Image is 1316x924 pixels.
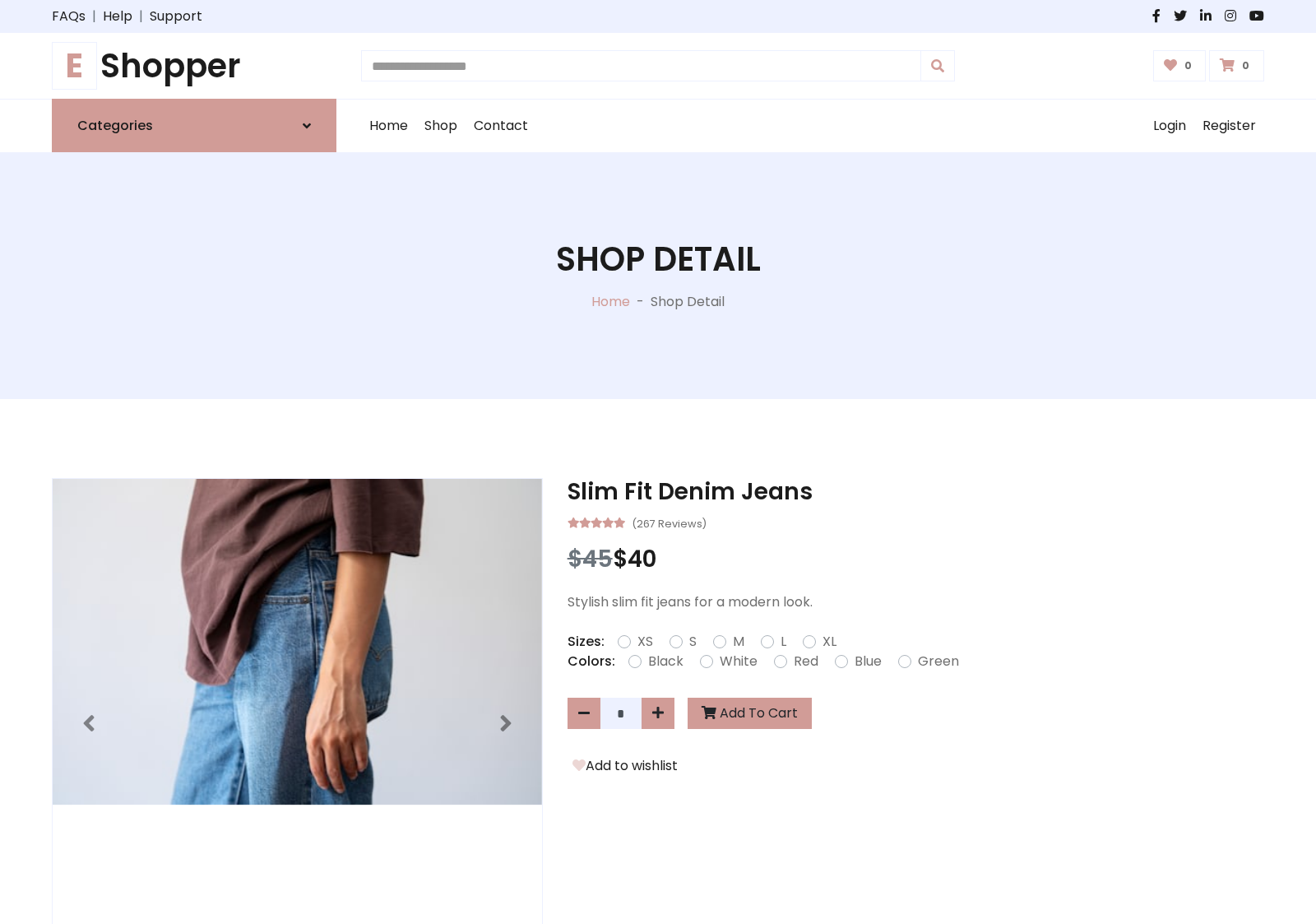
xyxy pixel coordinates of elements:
span: 40 [628,543,656,575]
p: Colors: [568,652,615,671]
button: Add To Cart [688,698,812,729]
span: 0 [1238,58,1253,73]
a: Help [103,7,132,26]
label: M [733,632,744,652]
span: E [52,42,97,90]
h1: Shopper [52,46,336,86]
p: Stylish slim fit jeans for a modern look. [568,592,1264,612]
p: Sizes: [568,632,605,652]
a: Categories [52,99,336,152]
a: Shop [416,100,466,152]
span: | [86,7,103,26]
label: Red [794,652,818,671]
h1: Shop Detail [556,239,761,279]
a: Home [361,100,416,152]
button: Add to wishlist [568,755,683,777]
label: Green [918,652,959,671]
label: White [720,652,758,671]
label: Blue [855,652,882,671]
h3: $ [568,546,1264,573]
label: L [781,632,786,652]
label: S [689,632,697,652]
p: - [630,292,651,312]
a: Register [1194,100,1264,152]
a: Support [150,7,202,26]
a: 0 [1209,50,1264,81]
h3: Slim Fit Denim Jeans [568,478,1264,506]
label: XL [822,632,836,652]
img: Image [53,479,542,805]
label: XS [637,632,653,652]
span: $45 [568,543,613,575]
h6: Categories [77,118,153,133]
a: EShopper [52,46,336,86]
label: Black [648,652,683,671]
a: Contact [466,100,536,152]
a: 0 [1153,50,1207,81]
a: Home [591,292,630,311]
a: Login [1145,100,1194,152]
small: (267 Reviews) [632,513,707,532]
a: FAQs [52,7,86,26]
span: 0 [1180,58,1196,73]
span: | [132,7,150,26]
p: Shop Detail [651,292,725,312]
